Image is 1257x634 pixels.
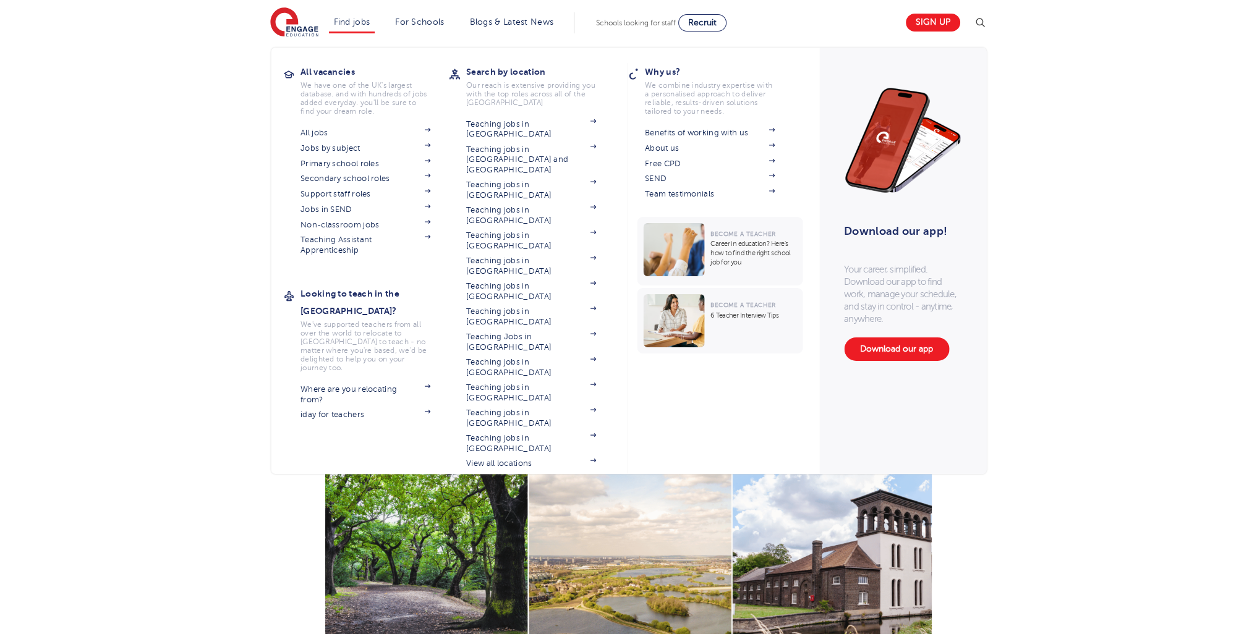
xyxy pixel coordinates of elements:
a: All vacanciesWe have one of the UK's largest database. and with hundreds of jobs added everyday. ... [300,63,449,116]
h3: Search by location [466,63,615,80]
a: Blogs & Latest News [470,17,554,27]
a: Teaching jobs in [GEOGRAPHIC_DATA] [466,408,596,428]
a: Search by locationOur reach is extensive providing you with the top roles across all of the [GEOG... [466,63,615,107]
a: Primary school roles [300,159,430,169]
a: Teaching Jobs in [GEOGRAPHIC_DATA] [466,332,596,352]
a: Teaching jobs in [GEOGRAPHIC_DATA] [466,119,596,140]
a: All jobs [300,128,430,138]
p: We've supported teachers from all over the world to relocate to [GEOGRAPHIC_DATA] to teach - no m... [300,320,430,372]
a: Secondary school roles [300,174,430,184]
a: iday for teachers [300,410,430,420]
a: Teaching Assistant Apprenticeship [300,235,430,255]
a: Teaching jobs in [GEOGRAPHIC_DATA] [466,281,596,302]
a: Recruit [678,14,727,32]
span: Become a Teacher [710,230,775,237]
a: View all locations [466,459,596,468]
a: Where are you relocating from? [300,384,430,405]
p: We combine industry expertise with a personalised approach to deliver reliable, results-driven so... [645,81,775,116]
p: Your career, simplified. Download our app to find work, manage your schedule, and stay in control... [844,263,961,325]
a: About us [645,143,775,153]
p: Our reach is extensive providing you with the top roles across all of the [GEOGRAPHIC_DATA] [466,81,596,107]
p: We have one of the UK's largest database. and with hundreds of jobs added everyday. you'll be sur... [300,81,430,116]
a: Teaching jobs in [GEOGRAPHIC_DATA] [466,433,596,454]
a: For Schools [395,17,444,27]
p: 6 Teacher Interview Tips [710,311,796,320]
a: Become a TeacherCareer in education? Here’s how to find the right school job for you [637,217,806,285]
h3: Looking to teach in the [GEOGRAPHIC_DATA]? [300,285,449,319]
a: Looking to teach in the [GEOGRAPHIC_DATA]?We've supported teachers from all over the world to rel... [300,285,449,372]
a: Teaching jobs in [GEOGRAPHIC_DATA] [466,205,596,226]
a: Sign up [906,14,960,32]
a: Teaching jobs in [GEOGRAPHIC_DATA] [466,256,596,276]
a: Teaching jobs in [GEOGRAPHIC_DATA] [466,230,596,251]
a: Jobs by subject [300,143,430,153]
a: Free CPD [645,159,775,169]
h3: Why us? [645,63,793,80]
a: Why us?We combine industry expertise with a personalised approach to deliver reliable, results-dr... [645,63,793,116]
h3: Download our app! [844,218,956,245]
a: SEND [645,174,775,184]
a: Benefits of working with us [645,128,775,138]
a: Teaching jobs in [GEOGRAPHIC_DATA] [466,306,596,327]
img: Engage Education [270,7,318,38]
span: Recruit [688,18,717,27]
a: Team testimonials [645,189,775,199]
span: Become a Teacher [710,302,775,308]
a: Teaching jobs in [GEOGRAPHIC_DATA] [466,383,596,403]
a: Teaching jobs in [GEOGRAPHIC_DATA] [466,180,596,200]
a: Find jobs [334,17,370,27]
a: Teaching jobs in [GEOGRAPHIC_DATA] [466,357,596,378]
a: Teaching jobs in [GEOGRAPHIC_DATA] and [GEOGRAPHIC_DATA] [466,145,596,175]
a: Non-classroom jobs [300,220,430,230]
span: Schools looking for staff [596,19,676,27]
a: Jobs in SEND [300,205,430,214]
a: Support staff roles [300,189,430,199]
a: Download our app [844,337,949,361]
a: Become a Teacher6 Teacher Interview Tips [637,288,806,353]
p: Career in education? Here’s how to find the right school job for you [710,239,796,267]
h3: All vacancies [300,63,449,80]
